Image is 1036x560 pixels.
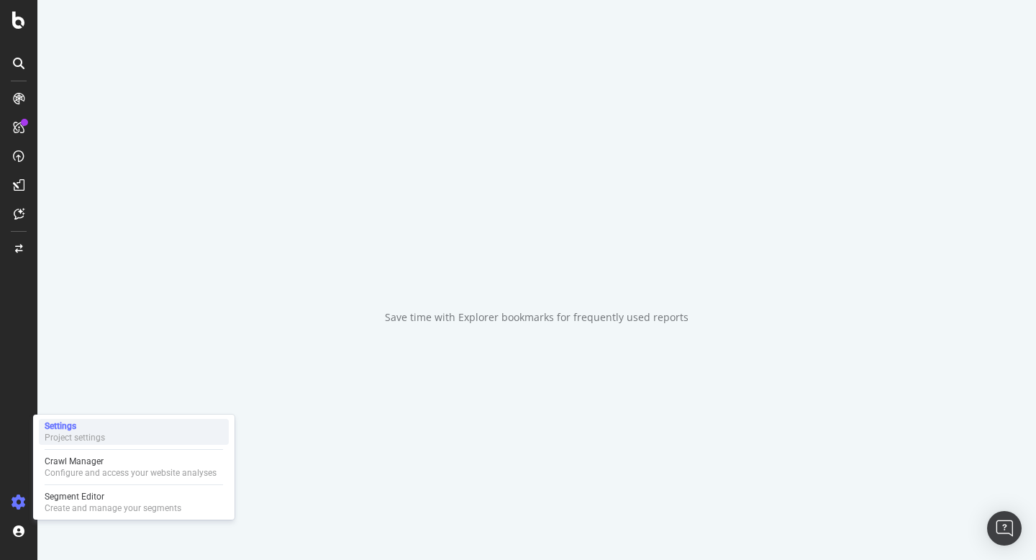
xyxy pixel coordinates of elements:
[39,454,229,480] a: Crawl ManagerConfigure and access your website analyses
[39,419,229,445] a: SettingsProject settings
[45,456,217,467] div: Crawl Manager
[385,310,689,325] div: Save time with Explorer bookmarks for frequently used reports
[45,502,181,514] div: Create and manage your segments
[45,432,105,443] div: Project settings
[987,511,1022,546] div: Open Intercom Messenger
[39,489,229,515] a: Segment EditorCreate and manage your segments
[45,491,181,502] div: Segment Editor
[45,467,217,479] div: Configure and access your website analyses
[45,420,105,432] div: Settings
[485,235,589,287] div: animation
